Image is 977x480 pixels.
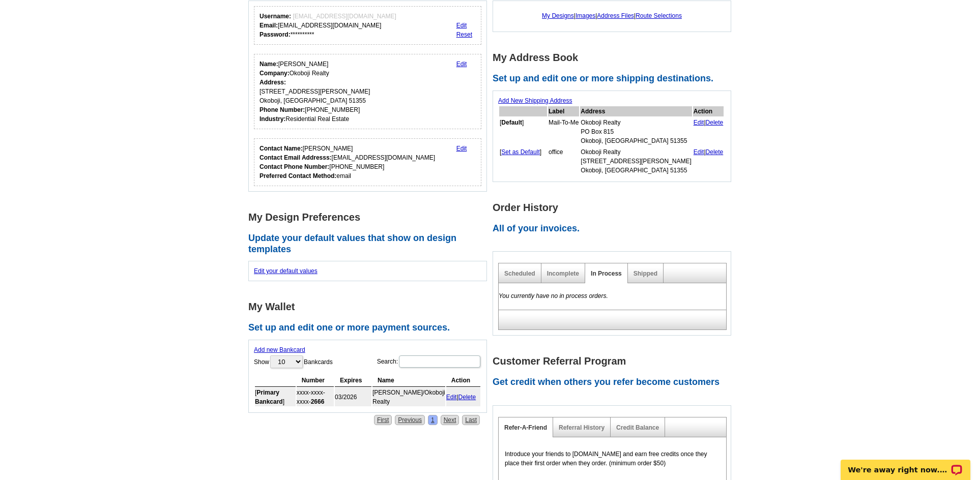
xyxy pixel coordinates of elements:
[260,115,285,123] strong: Industry:
[505,449,720,468] p: Introduce your friends to [DOMAIN_NAME] and earn free credits once they place their first order w...
[548,117,579,146] td: Mail-To-Me
[260,22,278,29] strong: Email:
[493,377,737,388] h2: Get credit when others you refer become customers
[270,355,303,368] select: ShowBankcards
[499,147,547,175] td: [ ]
[428,415,438,425] a: 1
[493,202,737,213] h1: Order History
[456,22,467,29] a: Edit
[456,145,467,152] a: Edit
[260,145,303,152] strong: Contact Name:
[548,147,579,175] td: office
[694,148,704,156] a: Edit
[260,61,278,68] strong: Name:
[248,233,493,255] h2: Update your default values that show on design templates
[260,70,290,77] strong: Company:
[254,6,481,45] div: Your login information.
[499,117,547,146] td: [ ]
[547,270,579,277] a: Incomplete
[498,97,572,104] a: Add New Shipping Address
[493,356,737,367] h1: Customer Referral Program
[335,374,371,387] th: Expires
[580,106,692,116] th: Address
[462,415,480,425] a: Last
[372,388,445,406] td: [PERSON_NAME]/Okoboji Realty
[255,389,283,405] b: Primary Bankcard
[501,148,539,156] a: Set as Default
[377,354,481,369] label: Search:
[591,270,622,277] a: In Process
[260,154,332,161] strong: Contact Email Addresss:
[580,117,692,146] td: Okoboji Realty PO Box 815 Okoboji, [GEOGRAPHIC_DATA] 51355
[260,106,305,113] strong: Phone Number:
[254,54,481,129] div: Your personal details.
[498,6,726,25] div: | | |
[456,31,472,38] a: Reset
[446,374,480,387] th: Action
[504,424,547,431] a: Refer-A-Friend
[374,415,392,425] a: First
[580,147,692,175] td: Okoboji Realty [STREET_ADDRESS][PERSON_NAME] Okoboji, [GEOGRAPHIC_DATA] 51355
[335,388,371,406] td: 03/2026
[446,388,480,406] td: |
[260,59,370,124] div: [PERSON_NAME] Okoboji Realty [STREET_ADDRESS][PERSON_NAME] Okoboji, [GEOGRAPHIC_DATA] 51355 [PHON...
[693,147,724,175] td: |
[260,31,291,38] strong: Password:
[458,394,476,401] a: Delete
[542,12,574,19] a: My Designs
[254,138,481,186] div: Who should we contact regarding order issues?
[636,12,682,19] a: Route Selections
[559,424,605,431] a: Referral History
[706,119,724,126] a: Delete
[456,61,467,68] a: Edit
[634,270,657,277] a: Shipped
[493,52,737,63] h1: My Address Book
[597,12,634,19] a: Address Files
[493,223,737,234] h2: All of your invoices.
[297,388,334,406] td: xxxx-xxxx-xxxx-
[254,354,333,369] label: Show Bankcards
[395,415,425,425] a: Previous
[706,148,724,156] a: Delete
[260,79,286,86] strong: Address:
[260,163,329,170] strong: Contact Phone Number:
[399,355,480,368] input: Search:
[694,119,704,126] a: Edit
[297,374,334,387] th: Number
[548,106,579,116] th: Label
[446,394,457,401] a: Edit
[248,302,493,312] h1: My Wallet
[293,13,396,20] span: [EMAIL_ADDRESS][DOMAIN_NAME]
[311,398,325,405] strong: 2666
[693,106,724,116] th: Action
[372,374,445,387] th: Name
[441,415,459,425] a: Next
[504,270,535,277] a: Scheduled
[254,267,318,275] a: Edit your default values
[499,292,608,299] em: You currently have no in process orders.
[260,172,336,179] strong: Preferred Contact Method:
[834,448,977,480] iframe: LiveChat chat widget
[501,119,522,126] b: Default
[260,144,435,181] div: [PERSON_NAME] [EMAIL_ADDRESS][DOMAIN_NAME] [PHONE_NUMBER] email
[576,12,595,19] a: Images
[260,13,291,20] strong: Username:
[616,424,659,431] a: Credit Balance
[248,322,493,334] h2: Set up and edit one or more payment sources.
[255,388,296,406] td: [ ]
[693,117,724,146] td: |
[254,346,305,353] a: Add new Bankcard
[493,73,737,84] h2: Set up and edit one or more shipping destinations.
[248,212,493,223] h1: My Design Preferences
